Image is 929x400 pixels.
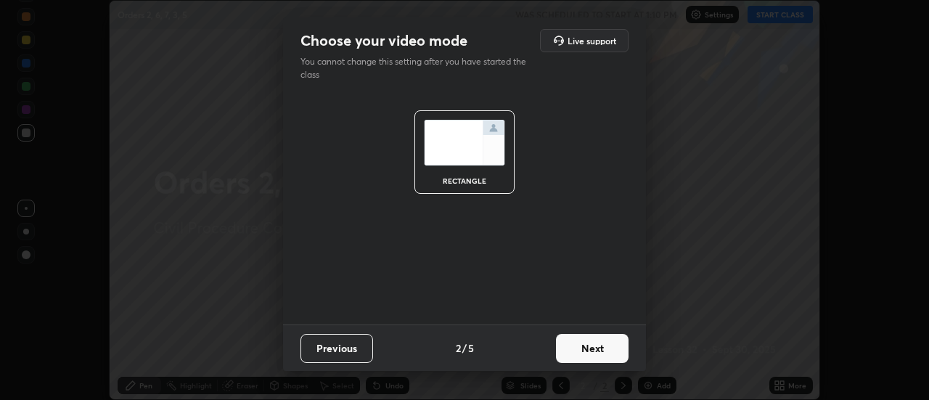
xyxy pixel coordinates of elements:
img: normalScreenIcon.ae25ed63.svg [424,120,505,166]
button: Next [556,334,629,363]
h4: 2 [456,340,461,356]
h4: / [462,340,467,356]
div: rectangle [435,177,494,184]
h5: Live support [568,36,616,45]
h4: 5 [468,340,474,356]
h2: Choose your video mode [300,31,467,50]
p: You cannot change this setting after you have started the class [300,55,536,81]
button: Previous [300,334,373,363]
